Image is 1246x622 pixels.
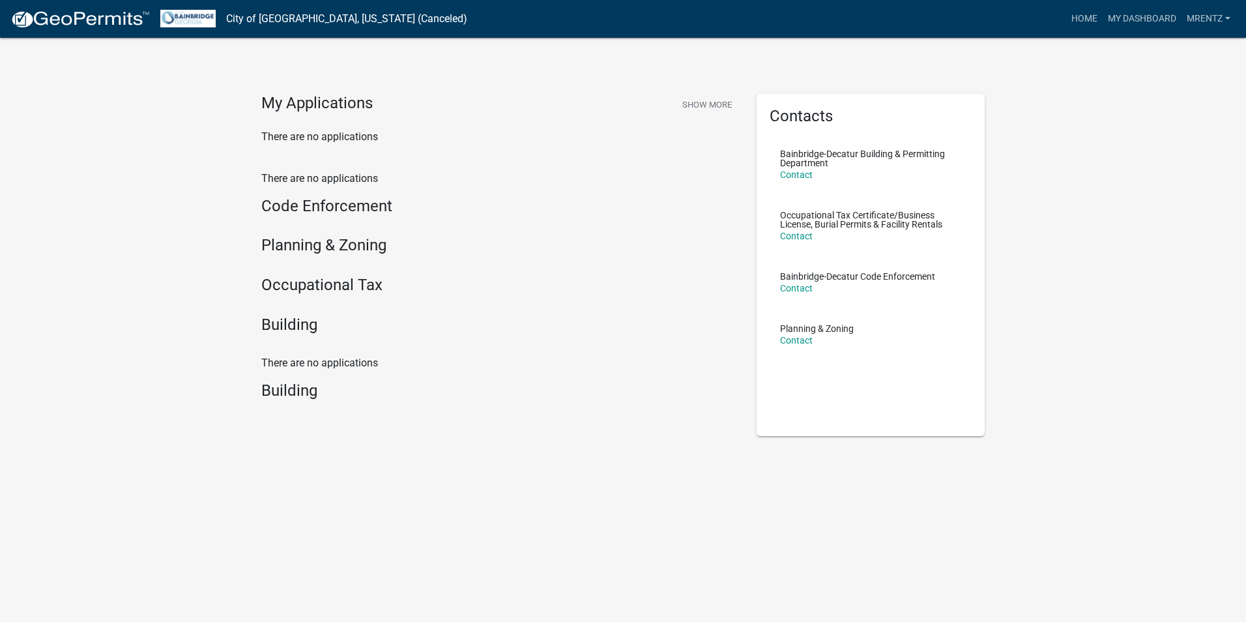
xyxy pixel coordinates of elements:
[770,107,972,126] h5: Contacts
[261,197,737,216] h4: Code Enforcement
[261,355,737,371] p: There are no applications
[780,211,961,229] p: Occupational Tax Certificate/Business License, Burial Permits & Facility Rentals
[1103,7,1181,31] a: My Dashboard
[261,129,737,145] p: There are no applications
[780,283,813,293] a: Contact
[261,316,737,334] h4: Building
[677,94,737,115] button: Show More
[226,8,467,30] a: City of [GEOGRAPHIC_DATA], [US_STATE] (Canceled)
[780,170,813,180] a: Contact
[160,10,216,27] img: City of Bainbridge, Georgia (Canceled)
[780,335,813,346] a: Contact
[261,276,737,295] h4: Occupational Tax
[261,381,737,400] h4: Building
[1066,7,1103,31] a: Home
[780,272,935,281] p: Bainbridge-Decatur Code Enforcement
[261,94,373,113] h4: My Applications
[780,149,961,168] p: Bainbridge-Decatur Building & Permitting Department
[261,171,737,186] p: There are no applications
[1181,7,1236,31] a: Mrentz
[780,231,813,241] a: Contact
[780,324,854,333] p: Planning & Zoning
[261,236,737,255] h4: Planning & Zoning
